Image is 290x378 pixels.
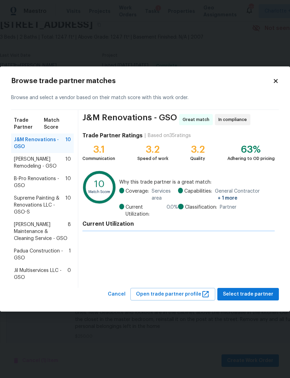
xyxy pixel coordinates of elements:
div: 63% [227,146,275,153]
span: Capabilities: [184,188,212,202]
span: 10 [65,136,71,150]
span: Partner [220,204,236,211]
span: B-Pro Renovations - GSO [14,175,65,189]
span: J&M Renovations - GSO [82,114,177,125]
div: 3.2 [190,146,205,153]
span: [PERSON_NAME] Maintenance & Cleaning Service - GSO [14,221,68,242]
div: | [143,132,148,139]
h2: Browse trade partner matches [11,78,273,85]
text: 10 [94,179,105,189]
span: [PERSON_NAME] Remodeling - GSO [14,156,65,170]
button: Open trade partner profile [130,288,215,301]
span: Open trade partner profile [136,290,210,299]
span: 0.0 % [167,204,178,218]
span: Coverage: [126,188,149,202]
h4: Trade Partner Ratings [82,132,143,139]
span: Supreme Painting & Renovations LLC - GSO-S [14,195,65,216]
div: Quality [190,155,205,162]
span: Match Score [44,117,71,131]
span: Current Utilization: [126,204,164,218]
span: General Contractor [215,188,275,202]
div: Based on 35 ratings [148,132,191,139]
span: Services area [152,188,178,202]
span: Select trade partner [223,290,273,299]
span: 0 [67,267,71,281]
div: Browse and select a vendor based on their match score with this work order. [11,86,279,110]
span: Jil Multiservices LLC - GSO [14,267,67,281]
span: 1 [69,248,71,262]
span: J&M Renovations - GSO [14,136,65,150]
div: 3.2 [137,146,168,153]
span: Why this trade partner is a great match: [119,179,275,186]
div: Speed of work [137,155,168,162]
text: Match Score [88,190,111,194]
button: Select trade partner [217,288,279,301]
button: Cancel [105,288,128,301]
div: Communication [82,155,115,162]
span: 10 [65,156,71,170]
span: Great match [183,116,212,123]
span: In compliance [218,116,250,123]
span: Trade Partner [14,117,44,131]
span: 10 [65,175,71,189]
span: Padua Construction - GSO [14,248,69,262]
span: Classification: [185,204,217,211]
span: 10 [65,195,71,216]
span: Cancel [108,290,126,299]
div: 3.1 [82,146,115,153]
span: 8 [68,221,71,242]
div: Adhering to OD pricing [227,155,275,162]
span: + 1 more [218,196,237,201]
h4: Current Utilization [82,220,275,227]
